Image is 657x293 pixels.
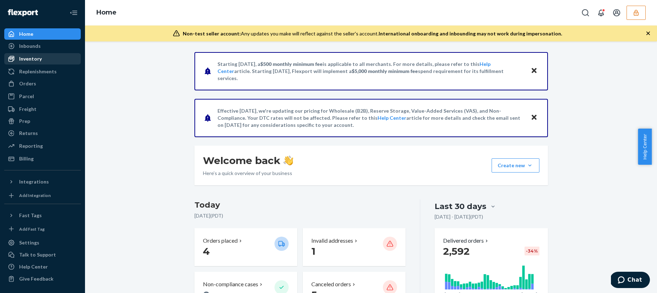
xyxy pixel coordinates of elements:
div: Settings [19,239,39,246]
p: Orders placed [203,237,238,245]
a: Prep [4,115,81,127]
button: Help Center [638,129,652,165]
a: Reporting [4,140,81,152]
div: Any updates you make will reflect against the seller's account. [183,30,562,37]
button: Open Search Box [578,6,593,20]
iframe: Opens a widget where you can chat to one of our agents [611,272,650,289]
button: Talk to Support [4,249,81,260]
a: Inventory [4,53,81,64]
a: Parcel [4,91,81,102]
div: Reporting [19,142,43,150]
button: Open account menu [610,6,624,20]
a: Returns [4,128,81,139]
span: Non-test seller account: [183,30,241,36]
ol: breadcrumbs [91,2,122,23]
img: Flexport logo [8,9,38,16]
span: $500 monthly minimum fee [260,61,323,67]
div: Inventory [19,55,42,62]
a: Add Integration [4,190,81,201]
button: Fast Tags [4,210,81,221]
a: Help Center [4,261,81,272]
div: Inbounds [19,43,41,50]
button: Give Feedback [4,273,81,284]
img: hand-wave emoji [283,156,293,165]
button: Create new [492,158,539,173]
span: $5,000 monthly minimum fee [352,68,418,74]
a: Help Center [378,115,406,121]
a: Freight [4,103,81,115]
h1: Welcome back [203,154,293,167]
div: -34 % [525,247,539,255]
div: Last 30 days [435,201,486,212]
a: Settings [4,237,81,248]
div: Parcel [19,93,34,100]
p: Here’s a quick overview of your business [203,170,293,177]
span: 1 [311,245,316,257]
div: Returns [19,130,38,137]
a: Replenishments [4,66,81,77]
a: Billing [4,153,81,164]
p: Starting [DATE], a is applicable to all merchants. For more details, please refer to this article... [217,61,524,82]
button: Orders placed 4 [194,228,297,266]
div: Freight [19,106,36,113]
p: [DATE] - [DATE] ( PDT ) [435,213,483,220]
div: Talk to Support [19,251,56,258]
div: Home [19,30,33,38]
span: International onboarding and inbounding may not work during impersonation. [379,30,562,36]
button: Open notifications [594,6,608,20]
h3: Today [194,199,406,211]
div: Integrations [19,178,49,185]
p: Canceled orders [311,280,351,288]
button: Close [529,66,539,76]
a: Add Fast Tag [4,224,81,235]
div: Orders [19,80,36,87]
a: Inbounds [4,40,81,52]
span: 2,592 [443,245,470,257]
p: Non-compliance cases [203,280,258,288]
div: Add Integration [19,192,51,198]
div: Add Fast Tag [19,226,45,232]
div: Fast Tags [19,212,42,219]
div: Replenishments [19,68,57,75]
button: Close [529,113,539,123]
div: Billing [19,155,34,162]
button: Delivered orders [443,237,489,245]
span: 4 [203,245,210,257]
a: Orders [4,78,81,89]
div: Help Center [19,263,48,270]
button: Integrations [4,176,81,187]
p: [DATE] ( PDT ) [194,212,406,219]
button: Invalid addresses 1 [303,228,406,266]
div: Prep [19,118,30,125]
a: Home [4,28,81,40]
p: Invalid addresses [311,237,353,245]
p: Effective [DATE], we're updating our pricing for Wholesale (B2B), Reserve Storage, Value-Added Se... [217,107,524,129]
div: Give Feedback [19,275,53,282]
button: Close Navigation [67,6,81,20]
a: Home [96,9,117,16]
